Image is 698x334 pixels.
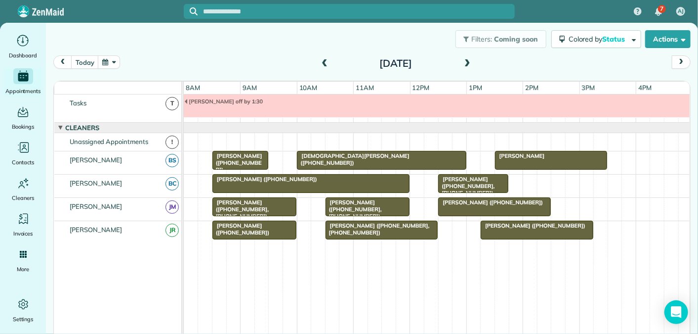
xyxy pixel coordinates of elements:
span: Tasks [68,99,88,107]
span: 4pm [636,84,654,92]
a: Contacts [4,140,42,167]
div: Open Intercom Messenger [664,300,688,324]
span: [DEMOGRAPHIC_DATA][PERSON_NAME] ([PHONE_NUMBER]) [296,152,409,166]
span: [PERSON_NAME] ([PHONE_NUMBER]) [212,222,270,236]
button: today [71,55,98,69]
span: [PERSON_NAME] ([PHONE_NUMBER], [PHONE_NUMBER]) [325,222,430,236]
span: Contacts [12,157,34,167]
a: Appointments [4,68,42,96]
span: ! [165,136,179,149]
span: 8am [184,84,202,92]
span: [PERSON_NAME] [68,226,124,234]
a: Invoices [4,211,42,239]
span: Cleaners [63,124,101,132]
span: [PERSON_NAME] ([PHONE_NUMBER]) [212,152,262,174]
span: [PERSON_NAME] [68,156,124,164]
span: [PERSON_NAME] ([PHONE_NUMBER]) [480,222,586,229]
span: Filters: [472,35,493,44]
span: 1pm [467,84,484,92]
span: BS [165,154,179,167]
h2: [DATE] [334,58,457,69]
div: 7 unread notifications [648,1,669,23]
span: Status [603,35,627,44]
button: Focus search [184,7,198,15]
span: More [17,264,29,274]
span: 9am [241,84,259,92]
span: [PERSON_NAME] off by 1:30 [184,98,263,105]
span: [PERSON_NAME] ([PHONE_NUMBER], [PHONE_NUMBER]) [212,199,269,220]
button: prev [53,55,72,69]
span: Bookings [12,122,35,132]
span: 12pm [411,84,432,92]
span: 11am [354,84,376,92]
span: Unassigned Appointments [68,138,150,145]
span: Coming soon [494,35,538,44]
a: Cleaners [4,175,42,203]
span: Settings [13,314,34,324]
a: Settings [4,296,42,324]
a: Bookings [4,104,42,132]
span: 2pm [523,84,540,92]
span: T [165,97,179,110]
span: [PERSON_NAME] ([PHONE_NUMBER]) [212,176,318,183]
span: [PERSON_NAME] ([PHONE_NUMBER], [PHONE_NUMBER]) [325,199,382,220]
span: 10am [297,84,320,92]
a: Dashboard [4,33,42,60]
span: AJ [678,7,684,15]
span: [PERSON_NAME] [68,179,124,187]
span: BC [165,177,179,191]
span: Invoices [13,229,33,239]
svg: Focus search [190,7,198,15]
span: [PERSON_NAME] ([PHONE_NUMBER]) [438,199,543,206]
button: Colored byStatus [551,30,641,48]
span: JR [165,224,179,237]
span: [PERSON_NAME] [68,202,124,210]
span: 7 [660,5,663,13]
button: Actions [645,30,691,48]
span: [PERSON_NAME] ([PHONE_NUMBER], [PHONE_NUMBER]) [438,176,494,197]
span: JM [165,200,179,214]
span: 3pm [580,84,597,92]
span: Dashboard [9,50,37,60]
button: next [672,55,691,69]
span: Colored by [569,35,628,44]
span: Appointments [5,86,41,96]
span: [PERSON_NAME] [494,152,545,159]
span: Cleaners [12,193,34,203]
